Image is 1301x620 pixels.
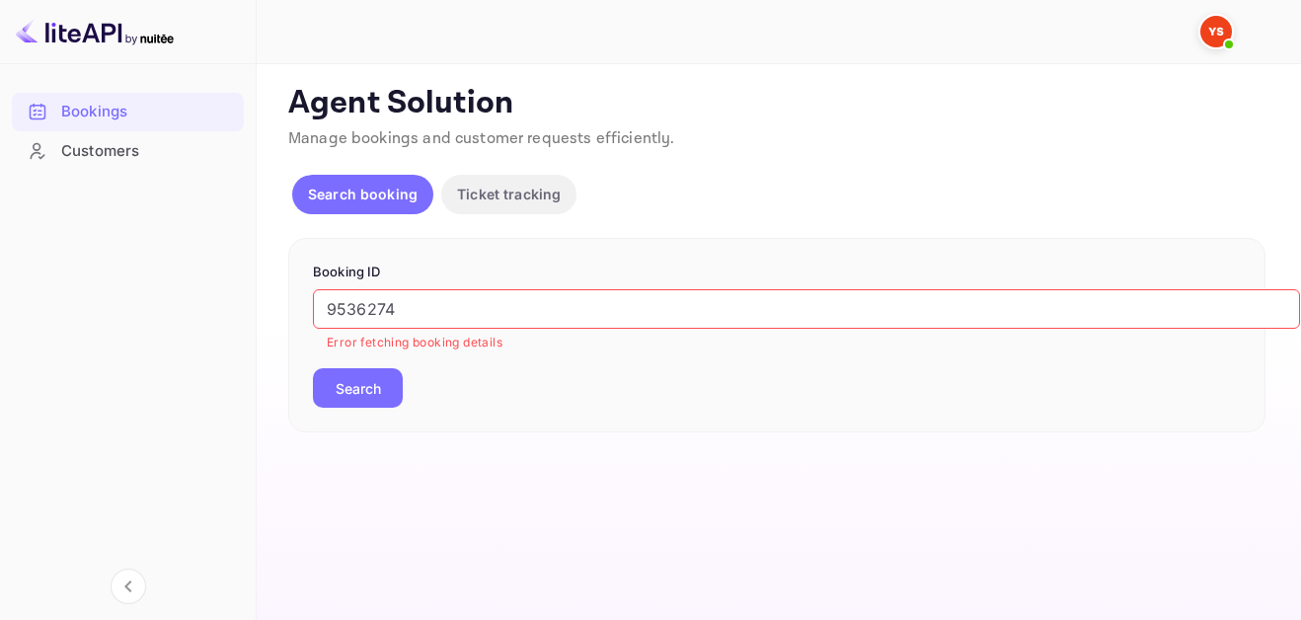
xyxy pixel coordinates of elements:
img: LiteAPI logo [16,16,174,47]
p: Agent Solution [288,84,1265,123]
a: Customers [12,132,244,169]
button: Search [313,368,403,408]
p: Search booking [308,184,418,204]
span: Manage bookings and customer requests efficiently. [288,128,675,149]
div: Customers [12,132,244,171]
button: Collapse navigation [111,569,146,604]
p: Ticket tracking [457,184,561,204]
div: Bookings [61,101,234,123]
img: Yandex Support [1200,16,1232,47]
div: Bookings [12,93,244,131]
input: Enter Booking ID (e.g., 63782194) [313,289,1300,329]
div: Customers [61,140,234,163]
p: Error fetching booking details [327,333,1286,352]
a: Bookings [12,93,244,129]
p: Booking ID [313,263,1241,282]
